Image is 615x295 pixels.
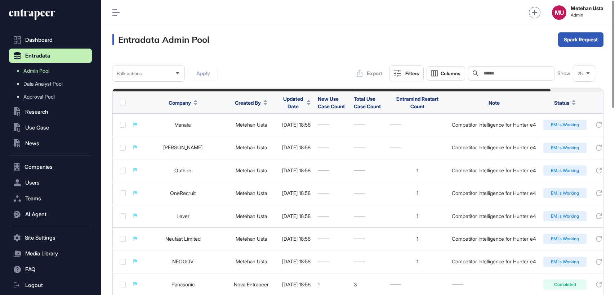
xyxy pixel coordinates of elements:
[174,122,192,128] a: Manatal
[169,99,197,106] button: Company
[112,34,209,45] h3: Entradata Admin Pool
[171,281,195,287] a: Panasonic
[543,143,587,153] div: EM is Working
[543,211,587,221] div: EM is Working
[9,121,92,135] button: Use Case
[452,122,536,128] div: Competitor Intelligence for Hunter e4
[236,144,267,150] a: Metehan Usta
[177,213,190,219] a: Lever
[23,81,63,87] span: Data Analyst Pool
[117,71,142,76] span: Bulk actions
[25,125,49,131] span: Use Case
[9,33,92,47] a: Dashboard
[236,122,267,128] a: Metehan Usta
[25,180,40,186] span: Users
[396,96,438,109] span: Entramind Restart Count
[25,267,35,272] span: FAQ
[543,234,587,244] div: EM is Working
[25,282,43,288] span: Logout
[165,236,201,242] a: Neufast Limited
[390,168,445,173] div: 1
[174,167,191,173] a: Outhire
[9,262,92,277] button: FAQ
[236,167,267,173] a: Metehan Usta
[282,236,311,242] div: [DATE] 18:58
[234,281,269,287] a: Nova Entrapeer
[554,99,569,106] span: Status
[170,190,196,196] a: OneRecruit
[390,190,445,196] div: 1
[25,235,55,241] span: Site Settings
[13,77,92,90] a: Data Analyst Pool
[578,71,583,76] span: 25
[23,68,49,74] span: Admin Pool
[9,105,92,119] button: Research
[236,258,267,264] a: Metehan Usta
[405,71,419,76] div: Filters
[389,65,424,81] button: Filters
[282,213,311,219] div: [DATE] 18:58
[354,96,381,109] span: Total Use Case Count
[236,236,267,242] a: Metehan Usta
[318,282,347,287] div: 1
[390,213,445,219] div: 1
[9,278,92,292] a: Logout
[282,168,311,173] div: [DATE] 18:58
[9,191,92,206] button: Teams
[452,259,536,264] div: Competitor Intelligence for Hunter e4
[557,71,570,76] span: Show
[452,213,536,219] div: Competitor Intelligence for Hunter e4
[452,145,536,150] div: Competitor Intelligence for Hunter e4
[282,259,311,264] div: [DATE] 18:58
[353,66,386,81] button: Export
[9,49,92,63] button: Entradata
[282,95,311,110] button: Updated Date
[543,120,587,130] div: EM is Working
[13,90,92,103] a: Approval Pool
[25,141,39,146] span: News
[489,100,500,106] span: Note
[169,99,191,106] span: Company
[282,122,311,128] div: [DATE] 18:58
[9,231,92,245] button: Site Settings
[441,71,460,76] span: Columns
[390,259,445,264] div: 1
[9,136,92,151] button: News
[13,64,92,77] a: Admin Pool
[354,282,383,287] div: 3
[25,53,50,59] span: Entradata
[25,109,48,115] span: Research
[282,282,311,287] div: [DATE] 18:56
[552,5,566,20] button: MU
[543,188,587,198] div: EM is Working
[9,160,92,174] button: Companies
[452,168,536,173] div: Competitor Intelligence for Hunter e4
[9,176,92,190] button: Users
[452,236,536,242] div: Competitor Intelligence for Hunter e4
[25,212,46,217] span: AI Agent
[452,190,536,196] div: Competitor Intelligence for Hunter e4
[163,144,202,150] a: [PERSON_NAME]
[427,66,465,81] button: Columns
[172,258,193,264] a: NEOGOV
[558,32,603,47] button: Spark Request
[571,13,603,18] span: Admin
[25,251,58,257] span: Media Library
[235,99,261,106] span: Created By
[25,37,53,43] span: Dashboard
[282,145,311,150] div: [DATE] 18:58
[23,94,55,100] span: Approval Pool
[25,196,41,201] span: Teams
[9,207,92,222] button: AI Agent
[236,190,267,196] a: Metehan Usta
[236,213,267,219] a: Metehan Usta
[571,5,603,11] strong: Metehan Usta
[282,190,311,196] div: [DATE] 18:58
[9,246,92,261] button: Media Library
[235,99,267,106] button: Created By
[390,236,445,242] div: 1
[543,280,587,290] div: Completed
[282,95,304,110] span: Updated Date
[24,164,53,170] span: Companies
